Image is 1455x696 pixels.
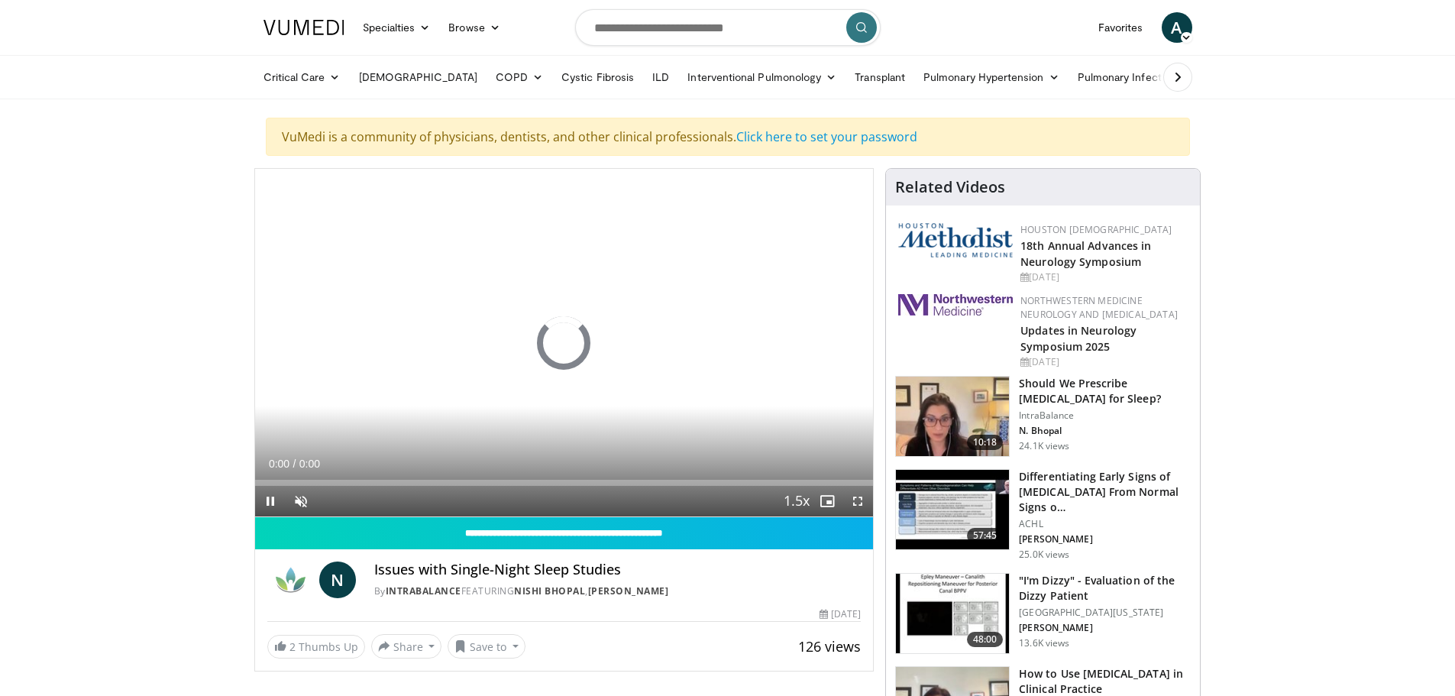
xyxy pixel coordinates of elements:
[967,528,1004,543] span: 57:45
[967,435,1004,450] span: 10:18
[1020,355,1188,369] div: [DATE]
[895,178,1005,196] h4: Related Videos
[1019,376,1191,406] h3: Should We Prescribe [MEDICAL_DATA] for Sleep?
[1019,469,1191,515] h3: Differentiating Early Signs of [MEDICAL_DATA] From Normal Signs o…
[293,458,296,470] span: /
[842,486,873,516] button: Fullscreen
[1089,12,1153,43] a: Favorites
[798,637,861,656] span: 126 views
[267,635,365,659] a: 2 Thumbs Up
[1019,518,1191,530] p: ACHL
[266,118,1190,156] div: VuMedi is a community of physicians, dentists, and other clinical professionals.
[895,376,1191,457] a: 10:18 Should We Prescribe [MEDICAL_DATA] for Sleep? IntraBalance N. Bhopal 24.1K views
[812,486,842,516] button: Enable picture-in-picture mode
[487,62,552,92] a: COPD
[1019,637,1069,649] p: 13.6K views
[255,480,874,486] div: Progress Bar
[1020,223,1172,236] a: Houston [DEMOGRAPHIC_DATA]
[319,562,356,598] a: N
[255,486,286,516] button: Pause
[1020,294,1178,321] a: Northwestern Medicine Neurology and [MEDICAL_DATA]
[448,634,525,659] button: Save to
[1019,573,1191,604] h3: "I'm Dizzy" - Evaluation of the Dizzy Patient
[678,62,846,92] a: Interventional Pulmonology
[575,9,881,46] input: Search topics, interventions
[552,62,643,92] a: Cystic Fibrosis
[354,12,440,43] a: Specialties
[898,223,1013,257] img: 5e4488cc-e109-4a4e-9fd9-73bb9237ee91.png.150x105_q85_autocrop_double_scale_upscale_version-0.2.png
[371,634,442,659] button: Share
[1019,607,1191,619] p: [GEOGRAPHIC_DATA][US_STATE]
[896,470,1009,549] img: 599f3ee4-8b28-44a1-b622-e2e4fac610ae.150x105_q85_crop-smart_upscale.jpg
[1020,238,1151,269] a: 18th Annual Advances in Neurology Symposium
[896,377,1009,456] img: f7087805-6d6d-4f4e-b7c8-917543aa9d8d.150x105_q85_crop-smart_upscale.jpg
[386,584,461,597] a: IntraBalance
[896,574,1009,653] img: 5373e1fe-18ae-47e7-ad82-0c604b173657.150x105_q85_crop-smart_upscale.jpg
[267,562,313,598] img: IntraBalance
[736,128,917,145] a: Click here to set your password
[898,294,1013,316] img: 2a462fb6-9365-492a-ac79-3166a6f924d8.png.150x105_q85_autocrop_double_scale_upscale_version-0.2.jpg
[914,62,1069,92] a: Pulmonary Hypertension
[1019,440,1069,452] p: 24.1K views
[255,169,874,517] video-js: Video Player
[289,639,296,654] span: 2
[374,562,862,578] h4: Issues with Single-Night Sleep Studies
[820,607,861,621] div: [DATE]
[1019,622,1191,634] p: [PERSON_NAME]
[514,584,585,597] a: Nishi Bhopal
[967,632,1004,647] span: 48:00
[374,584,862,598] div: By FEATURING ,
[269,458,289,470] span: 0:00
[439,12,509,43] a: Browse
[350,62,487,92] a: [DEMOGRAPHIC_DATA]
[1020,270,1188,284] div: [DATE]
[1019,549,1069,561] p: 25.0K views
[846,62,914,92] a: Transplant
[1019,425,1191,437] p: N. Bhopal
[643,62,678,92] a: ILD
[254,62,350,92] a: Critical Care
[895,469,1191,561] a: 57:45 Differentiating Early Signs of [MEDICAL_DATA] From Normal Signs o… ACHL [PERSON_NAME] 25.0K...
[264,20,344,35] img: VuMedi Logo
[781,486,812,516] button: Playback Rate
[588,584,669,597] a: [PERSON_NAME]
[1069,62,1201,92] a: Pulmonary Infection
[286,486,316,516] button: Unmute
[1162,12,1192,43] a: A
[1019,533,1191,545] p: [PERSON_NAME]
[1019,410,1191,422] p: IntraBalance
[1020,323,1137,354] a: Updates in Neurology Symposium 2025
[895,573,1191,654] a: 48:00 "I'm Dizzy" - Evaluation of the Dizzy Patient [GEOGRAPHIC_DATA][US_STATE] [PERSON_NAME] 13....
[299,458,320,470] span: 0:00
